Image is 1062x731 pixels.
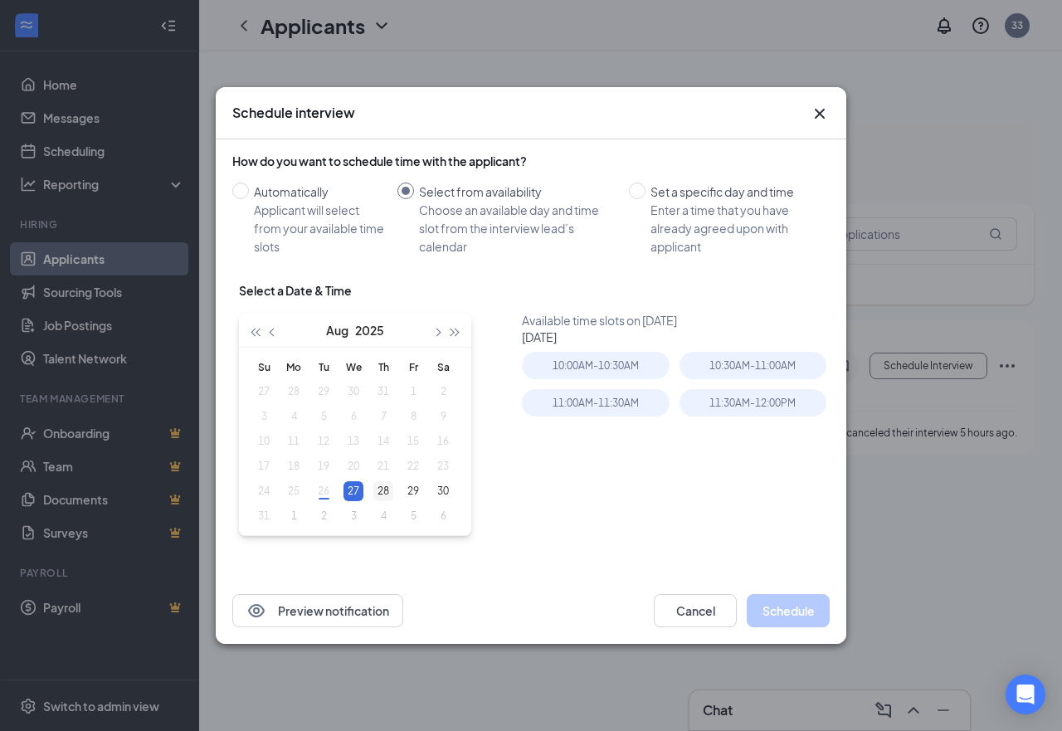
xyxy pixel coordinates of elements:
[368,479,398,504] td: 2025-08-28
[279,354,309,379] th: Mo
[232,153,830,169] div: How do you want to schedule time with the applicant?
[680,389,826,417] div: 11:30AM - 12:00PM
[373,481,393,501] div: 28
[343,506,363,526] div: 3
[339,504,368,529] td: 2025-09-03
[355,314,384,347] button: 2025
[309,504,339,529] td: 2025-09-02
[246,601,266,621] svg: Eye
[239,282,352,299] div: Select a Date & Time
[343,481,363,501] div: 27
[314,506,334,526] div: 2
[398,504,428,529] td: 2025-09-05
[419,201,616,256] div: Choose an available day and time slot from the interview lead’s calendar
[810,104,830,124] svg: Cross
[1006,675,1045,714] div: Open Intercom Messenger
[309,354,339,379] th: Tu
[522,312,836,329] div: Available time slots on [DATE]
[428,504,458,529] td: 2025-09-06
[403,506,423,526] div: 5
[654,594,737,627] button: Cancel
[339,354,368,379] th: We
[398,354,428,379] th: Fr
[522,329,836,345] div: [DATE]
[428,479,458,504] td: 2025-08-30
[249,354,279,379] th: Su
[419,183,616,201] div: Select from availability
[373,506,393,526] div: 4
[747,594,830,627] button: Schedule
[368,504,398,529] td: 2025-09-04
[232,104,355,122] h3: Schedule interview
[650,183,816,201] div: Set a specific day and time
[403,481,423,501] div: 29
[254,201,384,256] div: Applicant will select from your available time slots
[279,504,309,529] td: 2025-09-01
[232,594,403,627] button: EyePreview notification
[522,352,669,379] div: 10:00AM - 10:30AM
[284,506,304,526] div: 1
[680,352,826,379] div: 10:30AM - 11:00AM
[428,354,458,379] th: Sa
[398,479,428,504] td: 2025-08-29
[339,479,368,504] td: 2025-08-27
[522,389,669,417] div: 11:00AM - 11:30AM
[254,183,384,201] div: Automatically
[650,201,816,256] div: Enter a time that you have already agreed upon with applicant
[433,481,453,501] div: 30
[433,506,453,526] div: 6
[326,314,348,347] button: Aug
[368,354,398,379] th: Th
[810,104,830,124] button: Close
